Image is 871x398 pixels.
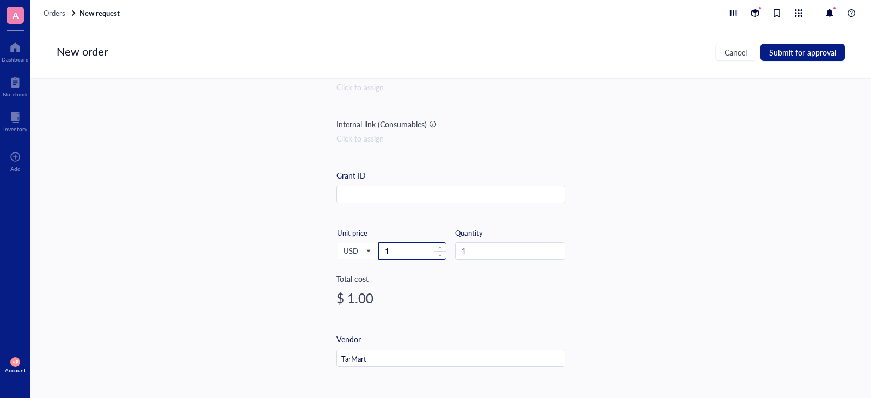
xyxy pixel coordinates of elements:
a: Dashboard [2,39,29,63]
div: Account [5,367,26,373]
div: Grant ID [336,169,366,181]
div: $ 1.00 [336,289,565,307]
span: Decrease Value [434,251,446,259]
span: Increase Value [434,243,446,251]
a: New request [79,8,122,18]
button: Cancel [715,44,756,61]
div: New order [57,44,108,61]
div: Notebook [3,91,28,97]
span: Cancel [725,48,747,57]
span: VP [13,359,18,364]
a: Inventory [3,108,27,132]
div: Internal link (Consumables) [336,118,427,130]
span: A [13,8,19,22]
a: Orders [44,8,77,18]
a: Notebook [3,74,28,97]
span: USD [344,246,370,256]
span: up [438,246,442,249]
span: Orders [44,8,65,18]
div: Click to assign [336,81,565,93]
span: down [438,254,442,258]
div: Click to assign [336,132,565,144]
span: Submit for approval [769,48,836,57]
div: Inventory [3,126,27,132]
div: Vendor [336,333,361,345]
div: Dashboard [2,56,29,63]
div: Quantity [455,228,565,238]
div: Unit price [337,228,405,238]
div: Total cost [336,273,565,285]
div: Add [10,166,21,172]
button: Submit for approval [760,44,845,61]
